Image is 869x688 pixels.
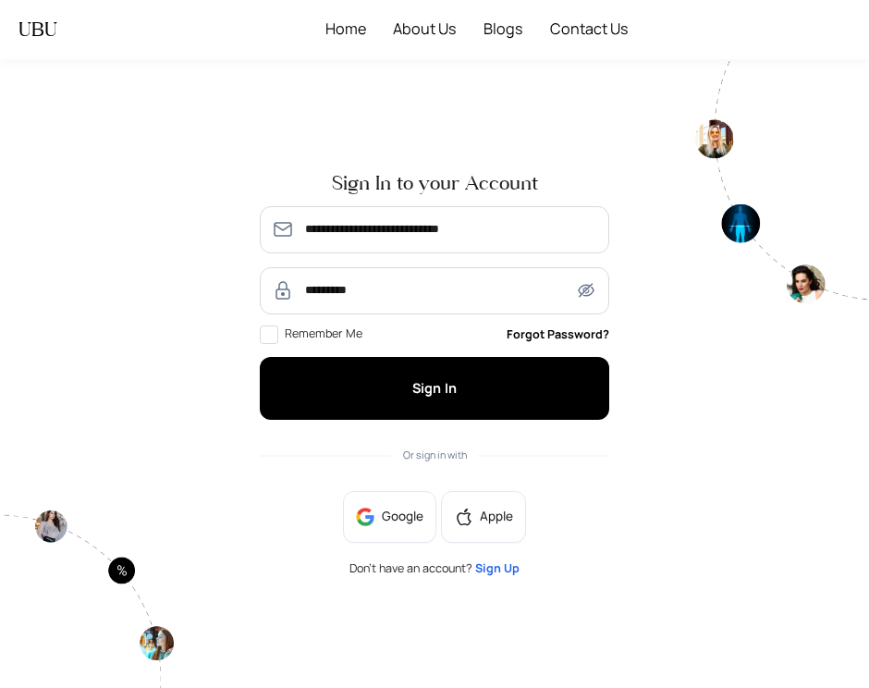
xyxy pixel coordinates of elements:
a: Sign Up [475,560,520,576]
span: Sign In to your Account [260,173,609,193]
span: Remember Me [285,326,362,341]
button: Sign In [260,357,609,420]
span: Google [382,507,423,527]
img: authpagecirlce2-Tt0rwQ38.png [695,59,869,303]
button: Google [343,491,436,543]
span: Home [325,3,366,56]
span: eye-invisible [575,282,597,299]
span: Apple [480,507,513,527]
button: appleApple [441,491,526,543]
span: Blogs [483,3,523,56]
img: RzWbU6KsXbv8M5bTtlu7p38kHlzSfb4MlcTUAAAAASUVORK5CYII= [272,279,294,301]
span: apple [455,508,473,526]
span: Or sign in with [403,448,467,461]
span: Don’t have an account? [349,563,520,575]
span: Sign In [412,378,457,399]
span: Contact Us [550,3,629,56]
a: UBU [18,3,57,56]
img: google-BnAmSPDJ.png [356,508,374,526]
img: SmmOVPU3il4LzjOz1YszJ8A9TzvK+6qU9RAAAAAElFTkSuQmCC [272,218,294,240]
a: Forgot Password? [493,325,609,345]
span: About Us [393,3,457,56]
